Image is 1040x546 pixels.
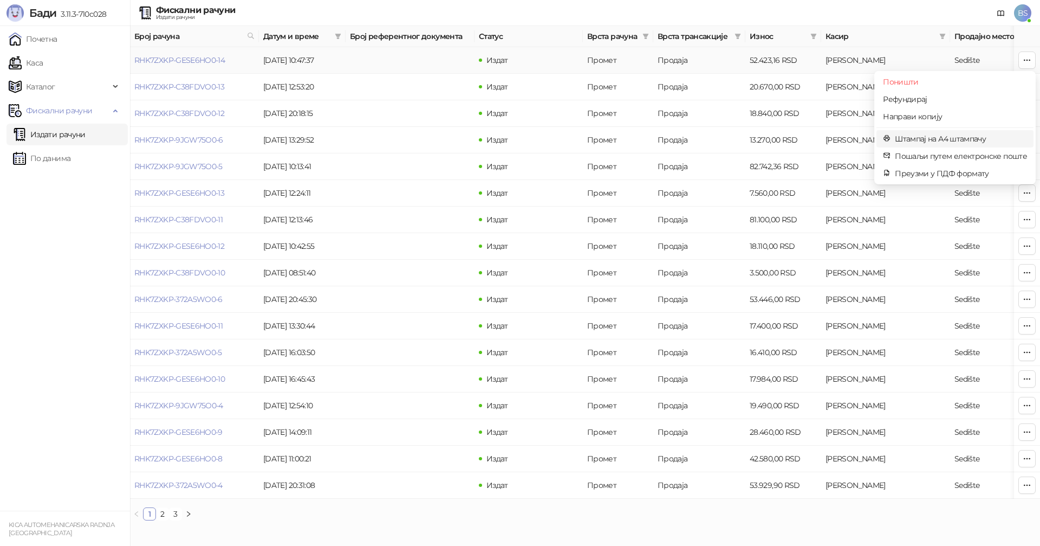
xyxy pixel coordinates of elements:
[486,135,508,145] span: Издат
[130,180,259,207] td: RHK7ZXKP-GESE6HO0-13
[130,100,259,127] td: RHK7ZXKP-C38FDVO0-12
[583,260,653,286] td: Промет
[583,180,653,207] td: Промет
[1014,4,1031,22] span: BS
[156,15,235,20] div: Издати рачуни
[653,100,745,127] td: Продаја
[134,108,224,118] a: RHK7ZXKP-C38FDVO0-12
[583,26,653,47] th: Врста рачуна
[130,472,259,499] td: RHK7ZXKP-372A5WO0-4
[937,28,948,44] span: filter
[939,33,946,40] span: filter
[821,26,950,47] th: Касир
[821,286,950,313] td: Boban Seočanac
[259,207,346,233] td: [DATE] 12:13:46
[170,508,181,520] a: 3
[130,153,259,180] td: RHK7ZXKP-9JGW75O0-5
[895,168,1027,179] span: Преузми у ПДФ формату
[653,180,745,207] td: Продаја
[486,454,508,464] span: Издат
[583,74,653,100] td: Промет
[734,33,741,40] span: filter
[653,207,745,233] td: Продаја
[883,93,1027,105] span: Рефундирај
[658,30,730,42] span: Врста трансакције
[750,30,806,42] span: Износ
[259,313,346,339] td: [DATE] 13:30:44
[583,47,653,74] td: Промет
[745,419,821,446] td: 28.460,00 RSD
[583,153,653,180] td: Промет
[745,313,821,339] td: 17.400,00 RSD
[130,47,259,74] td: RHK7ZXKP-GESE6HO0-14
[583,393,653,419] td: Промет
[130,74,259,100] td: RHK7ZXKP-C38FDVO0-13
[134,401,223,410] a: RHK7ZXKP-9JGW75O0-4
[259,180,346,207] td: [DATE] 12:24:11
[130,508,143,521] button: left
[259,74,346,100] td: [DATE] 12:53:20
[335,33,341,40] span: filter
[134,188,224,198] a: RHK7ZXKP-GESE6HO0-13
[134,30,243,42] span: Број рачуна
[156,6,235,15] div: Фискални рачуни
[653,74,745,100] td: Продаја
[821,260,950,286] td: Boban Seočanac
[821,74,950,100] td: Boban Seočanac
[26,100,92,121] span: Фискални рачуни
[9,28,57,50] a: Почетна
[486,294,508,304] span: Издат
[732,28,743,44] span: filter
[263,30,330,42] span: Датум и време
[259,419,346,446] td: [DATE] 14:09:11
[821,393,950,419] td: Boban Seočanac
[134,374,225,384] a: RHK7ZXKP-GESE6HO0-10
[653,446,745,472] td: Продаја
[653,419,745,446] td: Продаја
[130,233,259,260] td: RHK7ZXKP-GESE6HO0-12
[26,76,55,98] span: Каталог
[653,153,745,180] td: Продаја
[883,111,1027,123] span: Направи копију
[745,153,821,180] td: 82.742,36 RSD
[130,286,259,313] td: RHK7ZXKP-372A5WO0-6
[134,162,223,171] a: RHK7ZXKP-9JGW75O0-5
[583,100,653,127] td: Промет
[653,47,745,74] td: Продаја
[883,76,1027,88] span: Поништи
[583,472,653,499] td: Промет
[486,348,508,357] span: Издат
[486,55,508,65] span: Издат
[821,127,950,153] td: Boban Seočanac
[130,339,259,366] td: RHK7ZXKP-372A5WO0-5
[583,339,653,366] td: Промет
[130,313,259,339] td: RHK7ZXKP-GESE6HO0-11
[13,124,86,145] a: Издати рачуни
[259,286,346,313] td: [DATE] 20:45:30
[130,446,259,472] td: RHK7ZXKP-GESE6HO0-8
[9,521,114,537] small: KICA AUTOMEHANICARSKA RADNJA [GEOGRAPHIC_DATA]
[134,215,223,224] a: RHK7ZXKP-C38FDVO0-11
[134,427,223,437] a: RHK7ZXKP-GESE6HO0-9
[259,260,346,286] td: [DATE] 08:51:40
[583,419,653,446] td: Промет
[825,30,935,42] span: Касир
[821,180,950,207] td: Boban Seočanac
[640,28,651,44] span: filter
[821,419,950,446] td: Boban Seočanac
[821,47,950,74] td: Boban Seočanac
[653,286,745,313] td: Продаја
[745,286,821,313] td: 53.446,00 RSD
[144,508,155,520] a: 1
[992,4,1010,22] a: Документација
[653,260,745,286] td: Продаја
[583,207,653,233] td: Промет
[134,135,223,145] a: RHK7ZXKP-9JGW75O0-6
[130,26,259,47] th: Број рачуна
[486,268,508,278] span: Издат
[745,127,821,153] td: 13.270,00 RSD
[486,162,508,171] span: Издат
[653,472,745,499] td: Продаја
[134,480,223,490] a: RHK7ZXKP-372A5WO0-4
[259,366,346,393] td: [DATE] 16:45:43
